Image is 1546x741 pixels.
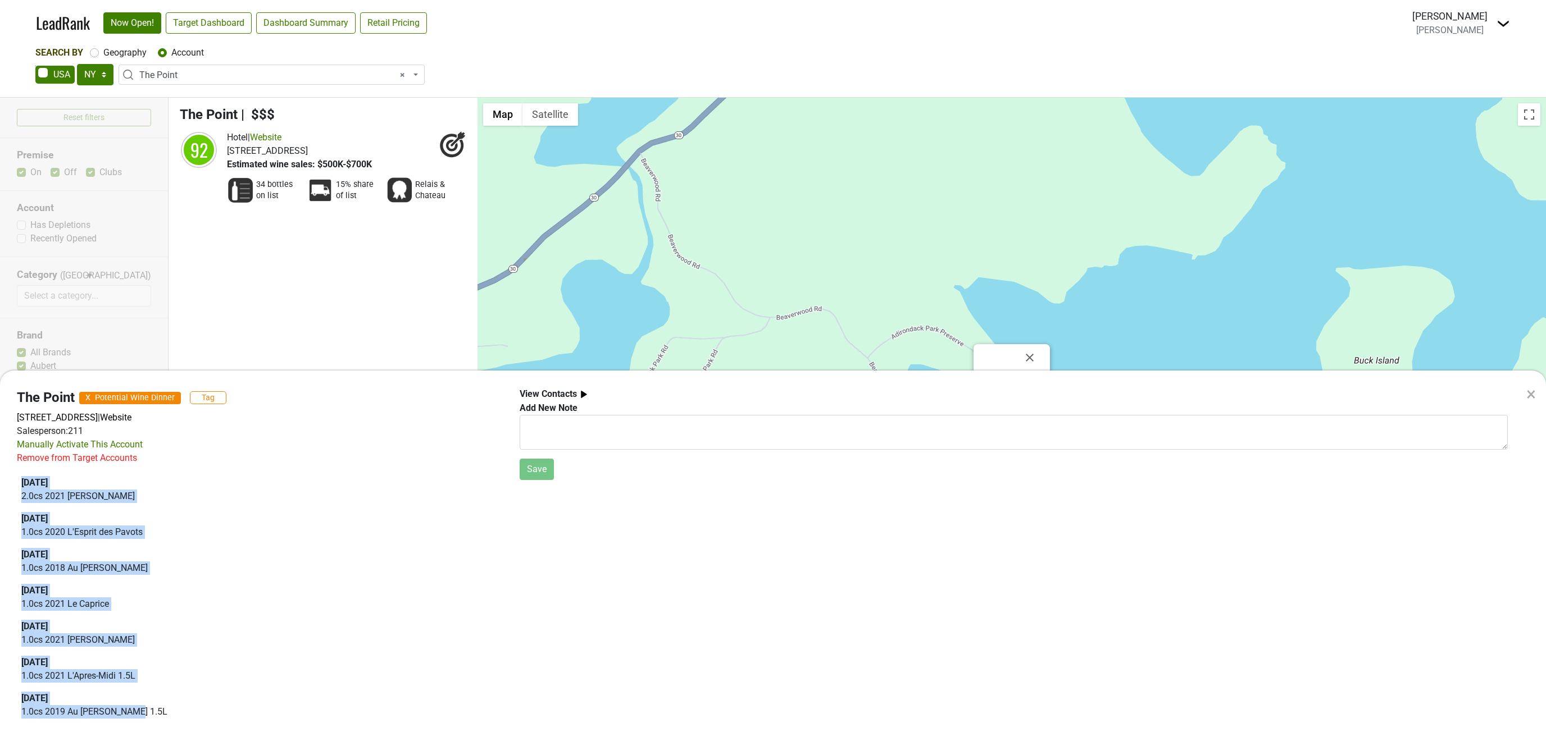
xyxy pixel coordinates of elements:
[85,394,90,402] span: X
[21,633,498,647] p: 1.0 cs 2021 [PERSON_NAME]
[577,387,591,401] img: arrow_right.svg
[21,548,498,561] div: [DATE]
[21,490,498,503] p: 2.0 cs 2021 [PERSON_NAME]
[21,656,498,669] div: [DATE]
[21,525,498,539] p: 1.0 cs 2020 L'Esprit des Pavots
[100,412,131,423] a: Website
[21,512,498,525] div: [DATE]
[21,620,498,633] div: [DATE]
[17,390,75,406] h4: The Point
[21,476,498,490] div: [DATE]
[520,388,577,399] b: View Contacts
[17,438,143,451] div: Manually Activate This Account
[79,392,181,404] span: Potential Wine Dinner
[21,669,498,683] p: 1.0 cs 2021 L'Apres-Midi 1.5L
[17,424,503,438] div: Salesperson: 211
[21,692,498,705] div: [DATE]
[21,705,498,719] p: 1.0 cs 2019 Au [PERSON_NAME] 1.5L
[520,459,554,480] button: Save
[21,597,498,611] p: 1.0 cs 2021 Le Caprice
[1526,381,1536,408] div: ×
[21,561,498,575] p: 1.0 cs 2018 Au [PERSON_NAME]
[17,412,98,423] a: [STREET_ADDRESS]
[98,412,100,423] span: |
[190,391,226,404] button: Tag
[17,451,137,465] div: Remove from Target Accounts
[520,402,578,413] b: Add New Note
[21,584,498,597] div: [DATE]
